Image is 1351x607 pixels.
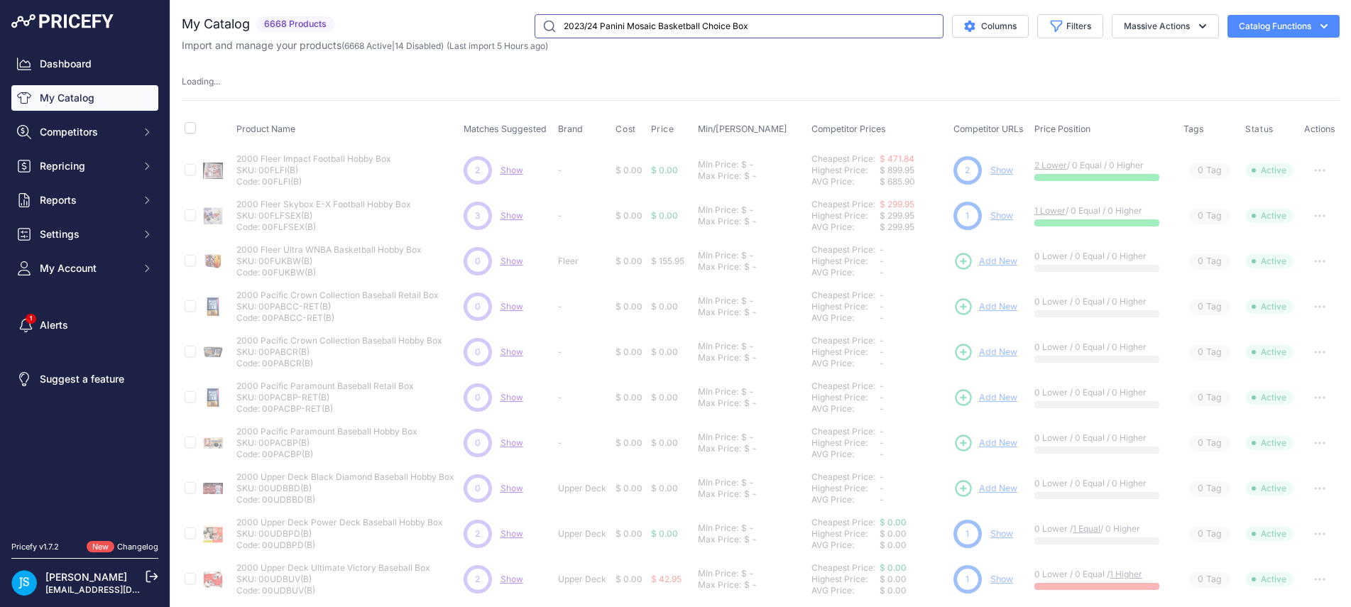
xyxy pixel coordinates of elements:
button: Columns [952,15,1029,38]
a: $ 0.00 [880,517,907,527]
div: - [750,398,757,409]
span: 0 [1198,300,1203,314]
div: Max Price: [698,352,741,363]
a: 2 Lower [1034,160,1067,170]
div: Min Price: [698,523,738,534]
div: - [747,204,754,216]
a: Add New [953,479,1017,498]
span: Reports [40,193,133,207]
span: - [880,267,884,278]
span: 1 [966,527,969,540]
div: - [750,170,757,182]
span: 0 [1198,255,1203,268]
span: 0 [475,300,481,313]
div: Highest Price: [811,392,880,403]
div: - [747,295,754,307]
span: - [880,392,884,403]
span: Show [501,165,523,175]
span: $ 0.00 [616,256,642,266]
span: $ 0.00 [651,210,678,221]
div: Highest Price: [811,346,880,358]
div: $ [744,307,750,318]
div: Highest Price: [811,301,880,312]
a: Cheapest Price: [811,244,875,255]
span: Show [501,574,523,584]
div: - [747,250,754,261]
input: Search [535,14,943,38]
div: Min Price: [698,204,738,216]
p: - [558,392,610,403]
p: Code: 00UDBBD(B) [236,494,454,505]
a: [PERSON_NAME] [45,571,127,583]
span: ( | ) [341,40,444,51]
p: 0 Lower / 0 Equal / 0 Higher [1034,478,1169,489]
p: Code: 00PACBP-RET(B) [236,403,414,415]
span: 0 [1198,346,1203,359]
p: - [558,346,610,358]
a: Show [501,528,523,539]
p: Code: 00UDBPD(B) [236,540,443,551]
span: Active [1245,254,1293,268]
span: Active [1245,345,1293,359]
div: Highest Price: [811,483,880,494]
span: Cost [616,124,635,135]
img: Pricefy Logo [11,14,114,28]
div: - [750,534,757,545]
p: - [558,210,610,222]
p: 2000 Fleer Impact Football Hobby Box [236,153,391,165]
span: 0 [1198,391,1203,405]
div: $ [744,352,750,363]
button: Massive Actions [1112,14,1219,38]
div: AVG Price: [811,267,880,278]
div: Highest Price: [811,165,880,176]
span: Show [501,301,523,312]
div: AVG Price: [811,449,880,460]
span: - [880,426,884,437]
span: My Account [40,261,133,275]
span: $ 0.00 [651,301,678,312]
div: $ [741,523,747,534]
a: Show [501,392,523,403]
p: - [558,165,610,176]
span: Show [501,437,523,448]
span: Active [1245,209,1293,223]
p: SKU: 00PABCC-RET(B) [236,301,439,312]
button: Catalog Functions [1227,15,1340,38]
p: - [558,301,610,312]
span: - [880,483,884,493]
div: Min Price: [698,250,738,261]
span: $ 0.00 [651,346,678,357]
span: 0 [475,482,481,495]
div: Highest Price: [811,256,880,267]
span: (Last import 5 Hours ago) [447,40,548,51]
a: Show [501,483,523,493]
span: - [880,358,884,368]
p: 0 Lower / / 0 Higher [1034,523,1169,535]
p: 2000 Pacific Crown Collection Baseball Hobby Box [236,335,442,346]
span: $ 0.00 [616,346,642,357]
a: Dashboard [11,51,158,77]
div: - [750,443,757,454]
div: - [747,159,754,170]
div: AVG Price: [811,312,880,324]
span: Brand [558,124,583,134]
span: 3 [475,209,480,222]
div: Max Price: [698,534,741,545]
span: $ 0.00 [651,483,678,493]
div: $ [744,216,750,227]
p: SKU: 00FLFI(B) [236,165,391,176]
div: AVG Price: [811,540,880,551]
button: My Account [11,256,158,281]
p: 0 Lower / 0 Equal / 0 Higher [1034,296,1169,307]
div: Max Price: [698,307,741,318]
p: Code: 00PABCC-RET(B) [236,312,439,324]
p: SKU: 00PACBP(B) [236,437,417,449]
div: $ [744,170,750,182]
span: Repricing [40,159,133,173]
span: Status [1245,124,1274,135]
span: 0 [475,255,481,268]
p: SKU: 00UDBPD(B) [236,528,443,540]
span: Tag [1189,253,1230,270]
p: 2000 Pacific Paramount Baseball Hobby Box [236,426,417,437]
